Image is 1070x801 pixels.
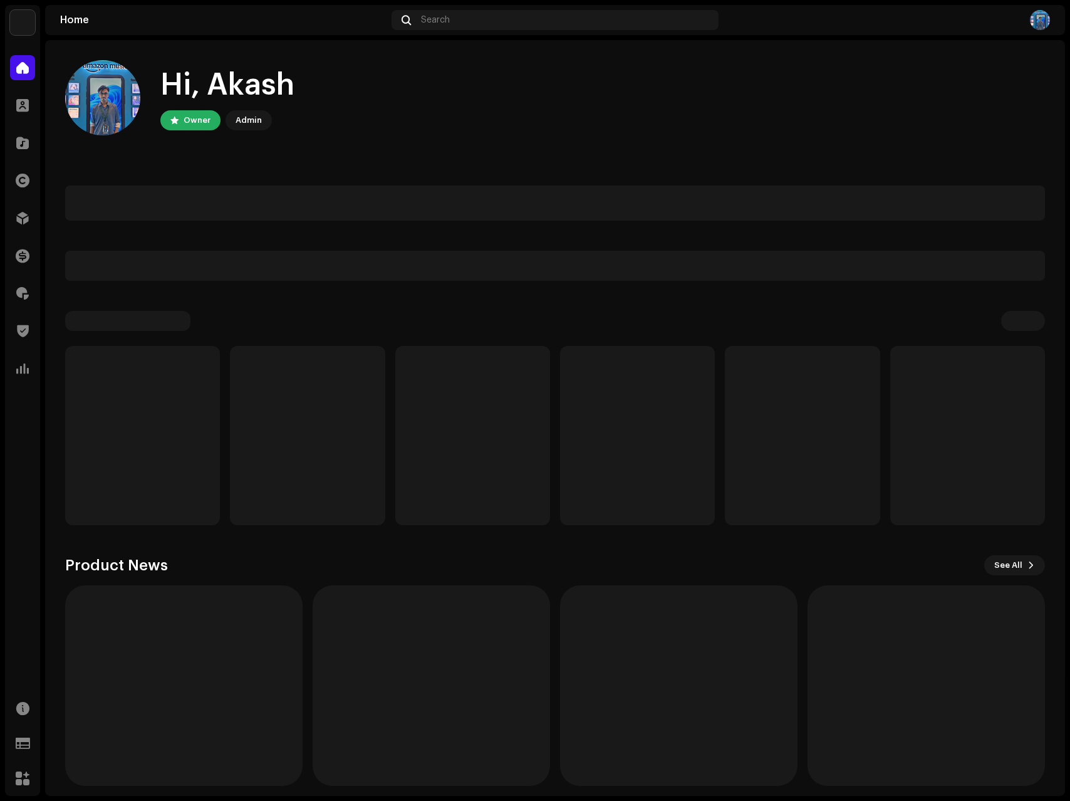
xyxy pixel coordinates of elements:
[10,10,35,35] img: bb356b9b-6e90-403f-adc8-c282c7c2e227
[994,553,1022,578] span: See All
[984,555,1045,575] button: See All
[236,113,262,128] div: Admin
[65,555,168,575] h3: Product News
[65,60,140,135] img: 5e4483b3-e6cb-4a99-9ad8-29ce9094b33b
[1030,10,1050,30] img: 5e4483b3-e6cb-4a99-9ad8-29ce9094b33b
[60,15,387,25] div: Home
[160,65,294,105] div: Hi, Akash
[421,15,450,25] span: Search
[184,113,210,128] div: Owner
